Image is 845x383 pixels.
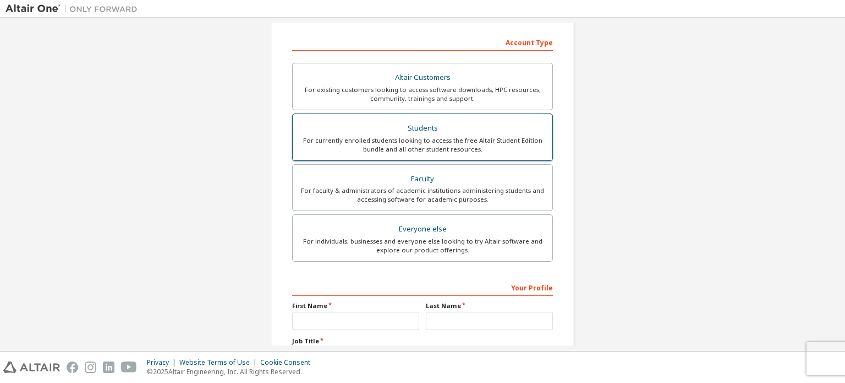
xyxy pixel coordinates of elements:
[292,278,553,296] div: Your Profile
[121,362,137,373] img: youtube.svg
[292,33,553,51] div: Account Type
[299,70,546,85] div: Altair Customers
[179,358,260,367] div: Website Terms of Use
[260,358,317,367] div: Cookie Consent
[299,171,546,187] div: Faculty
[3,362,60,373] img: altair_logo.svg
[85,362,96,373] img: instagram.svg
[147,367,317,376] p: © 2025 Altair Engineering, Inc. All Rights Reserved.
[426,301,553,310] label: Last Name
[6,3,143,14] img: Altair One
[299,85,546,103] div: For existing customers looking to access software downloads, HPC resources, community, trainings ...
[292,337,553,346] label: Job Title
[147,358,179,367] div: Privacy
[299,222,546,237] div: Everyone else
[292,301,419,310] label: First Name
[299,121,546,136] div: Students
[299,237,546,255] div: For individuals, businesses and everyone else looking to try Altair software and explore our prod...
[103,362,114,373] img: linkedin.svg
[67,362,78,373] img: facebook.svg
[299,186,546,204] div: For faculty & administrators of academic institutions administering students and accessing softwa...
[299,136,546,154] div: For currently enrolled students looking to access the free Altair Student Edition bundle and all ...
